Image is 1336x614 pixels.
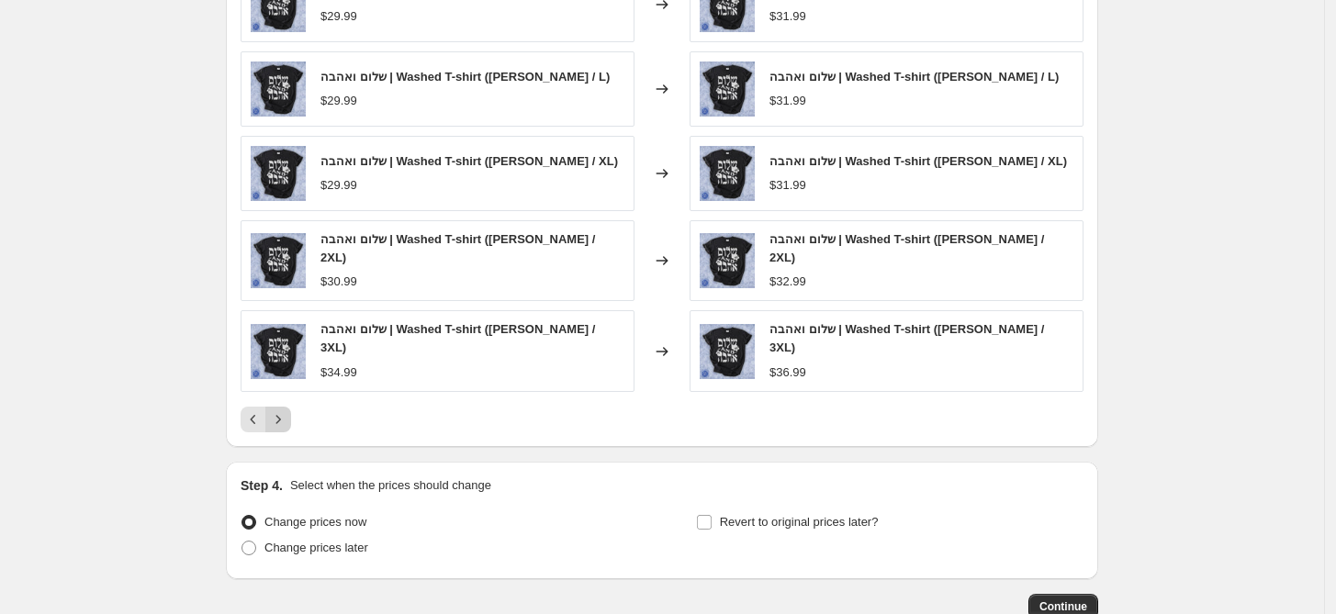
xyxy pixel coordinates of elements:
[769,92,806,110] div: $31.99
[769,322,1044,354] span: שלום ואהבה | Washed T-shirt ([PERSON_NAME] / 3XL)
[720,515,879,529] span: Revert to original prices later?
[769,70,1059,84] span: שלום ואהבה | Washed T-shirt ([PERSON_NAME] / L)
[241,407,266,432] button: Previous
[769,154,1067,168] span: שלום ואהבה | Washed T-shirt ([PERSON_NAME] / XL)
[320,232,595,264] span: שלום ואהבה | Washed T-shirt ([PERSON_NAME] / 2XL)
[320,273,357,291] div: $30.99
[320,7,357,26] div: $29.99
[320,70,610,84] span: שלום ואהבה | Washed T-shirt ([PERSON_NAME] / L)
[1039,599,1087,614] span: Continue
[251,324,306,379] img: BlackOytiot_80x.jpg
[264,541,368,554] span: Change prices later
[251,233,306,288] img: BlackOytiot_80x.jpg
[320,92,357,110] div: $29.99
[320,363,357,382] div: $34.99
[320,154,618,168] span: שלום ואהבה | Washed T-shirt ([PERSON_NAME] / XL)
[320,176,357,195] div: $29.99
[264,515,366,529] span: Change prices now
[265,407,291,432] button: Next
[769,176,806,195] div: $31.99
[769,232,1044,264] span: שלום ואהבה | Washed T-shirt ([PERSON_NAME] / 2XL)
[251,146,306,201] img: BlackOytiot_80x.jpg
[241,407,291,432] nav: Pagination
[320,322,595,354] span: שלום ואהבה | Washed T-shirt ([PERSON_NAME] / 3XL)
[251,61,306,117] img: BlackOytiot_80x.jpg
[241,476,283,495] h2: Step 4.
[700,233,755,288] img: BlackOytiot_80x.jpg
[769,7,806,26] div: $31.99
[290,476,491,495] p: Select when the prices should change
[769,273,806,291] div: $32.99
[769,363,806,382] div: $36.99
[700,146,755,201] img: BlackOytiot_80x.jpg
[700,324,755,379] img: BlackOytiot_80x.jpg
[700,61,755,117] img: BlackOytiot_80x.jpg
